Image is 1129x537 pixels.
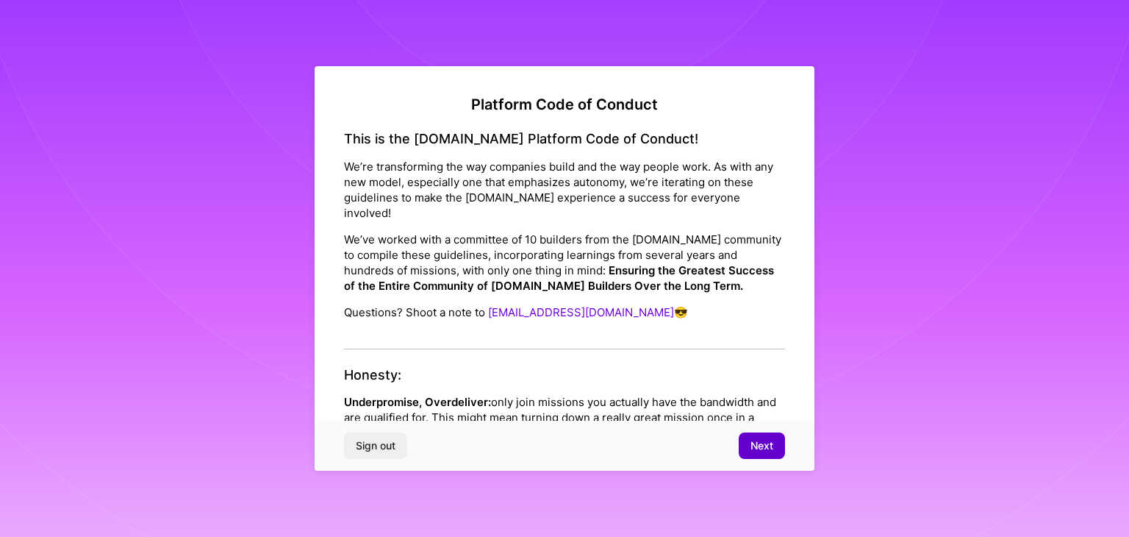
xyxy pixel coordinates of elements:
[356,438,395,453] span: Sign out
[344,305,785,320] p: Questions? Shoot a note to 😎
[344,96,785,113] h2: Platform Code of Conduct
[344,159,785,221] p: We’re transforming the way companies build and the way people work. As with any new model, especi...
[750,438,773,453] span: Next
[488,305,674,319] a: [EMAIL_ADDRESS][DOMAIN_NAME]
[344,367,785,383] h4: Honesty:
[344,232,785,294] p: We’ve worked with a committee of 10 builders from the [DOMAIN_NAME] community to compile these gu...
[344,131,785,147] h4: This is the [DOMAIN_NAME] Platform Code of Conduct!
[344,263,774,293] strong: Ensuring the Greatest Success of the Entire Community of [DOMAIN_NAME] Builders Over the Long Term.
[344,394,785,441] p: only join missions you actually have the bandwidth and are qualified for. This might mean turning...
[344,433,407,459] button: Sign out
[739,433,785,459] button: Next
[344,395,491,409] strong: Underpromise, Overdeliver:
